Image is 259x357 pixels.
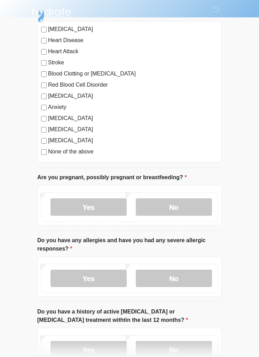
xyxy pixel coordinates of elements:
label: [MEDICAL_DATA] [48,125,218,134]
input: None of the above [41,149,47,155]
label: [MEDICAL_DATA] [48,25,218,33]
label: Stroke [48,58,218,67]
input: Stroke [41,60,47,66]
input: [MEDICAL_DATA] [41,27,47,32]
input: Anxiety [41,105,47,110]
label: [MEDICAL_DATA] [48,92,218,100]
label: Heart Disease [48,36,218,45]
label: None of the above [48,148,218,156]
label: Anxiety [48,103,218,111]
input: [MEDICAL_DATA] [41,127,47,133]
input: Heart Disease [41,38,47,43]
input: [MEDICAL_DATA] [41,116,47,121]
label: Do you have a history of active [MEDICAL_DATA] or [MEDICAL_DATA] treatment withtin the last 12 mo... [37,308,222,324]
label: No [136,198,212,216]
label: Blood Clotting or [MEDICAL_DATA] [48,70,218,78]
input: Heart Attack [41,49,47,55]
label: [MEDICAL_DATA] [48,136,218,145]
img: Hydrate IV Bar - Chandler Logo [30,5,72,23]
label: Yes [50,198,127,216]
label: No [136,270,212,287]
input: Blood Clotting or [MEDICAL_DATA] [41,71,47,77]
label: Heart Attack [48,47,218,56]
input: Red Blood Cell Disorder [41,82,47,88]
input: [MEDICAL_DATA] [41,94,47,99]
label: Are you pregnant, possibly pregnant or breastfeeding? [37,173,187,182]
label: Yes [50,270,127,287]
label: [MEDICAL_DATA] [48,114,218,122]
label: Do you have any allergies and have you had any severe allergic responses? [37,236,222,253]
input: [MEDICAL_DATA] [41,138,47,144]
label: Red Blood Cell Disorder [48,81,218,89]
